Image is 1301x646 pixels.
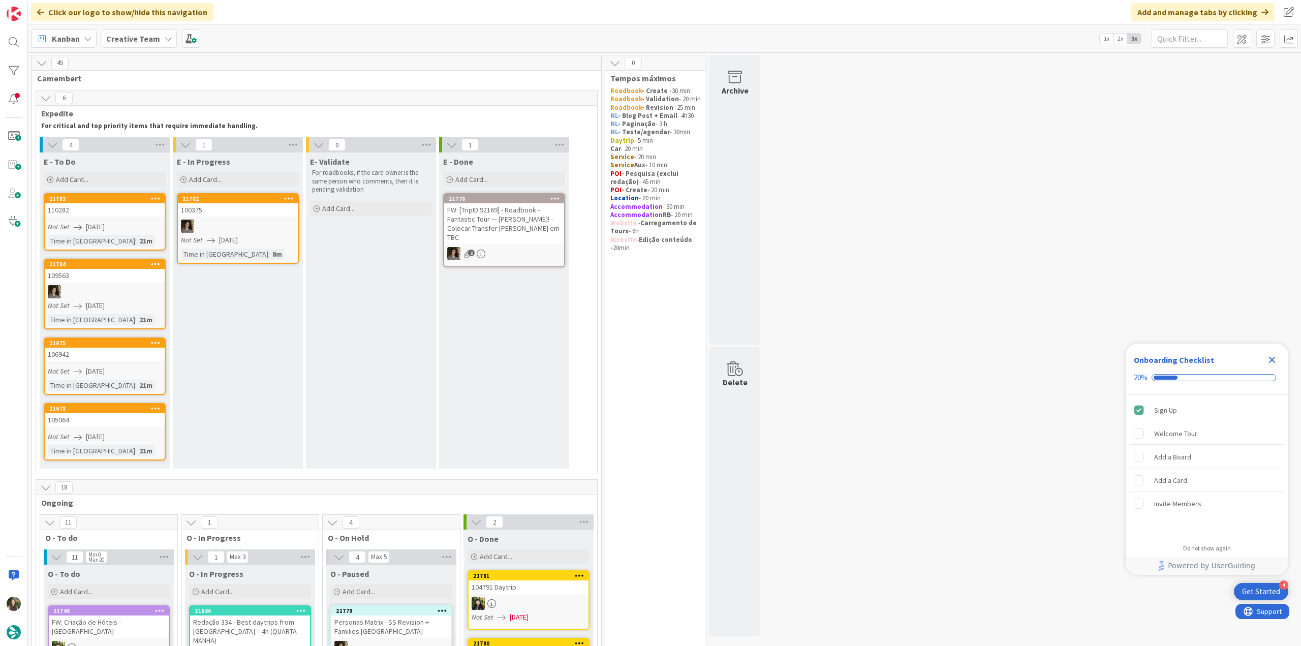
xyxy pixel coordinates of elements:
[610,210,663,219] strong: Accommodation
[610,235,694,252] strong: Edição conteúdo -
[1154,427,1197,440] div: Welcome Tour
[472,597,485,610] img: BC
[371,555,387,560] div: Max 5
[178,194,298,217] div: 21782100375
[610,186,701,194] p: - 20 min
[610,169,622,178] strong: POI
[444,247,564,260] div: MS
[49,261,165,268] div: 21784
[312,169,430,194] p: For roadbooks, if the card owner is the same person who comments, then it is pending validation
[610,169,680,186] strong: - Pesquisa (exclui redação)
[181,220,194,233] img: MS
[41,121,258,130] strong: For critical and top priority items that require immediate handling.
[178,194,298,203] div: 21782
[88,552,101,557] div: Min 0
[44,337,166,395] a: 21675106942Not Set[DATE]Time in [GEOGRAPHIC_DATA]:21m
[48,366,70,376] i: Not Set
[1152,29,1228,48] input: Quick Filter...
[610,95,642,103] strong: Roadbook
[610,87,701,95] p: 30 min
[137,235,155,247] div: 21m
[610,137,701,145] p: - 5 min
[44,193,166,251] a: 21783110282Not Set[DATE]Time in [GEOGRAPHIC_DATA]:21m
[610,144,621,153] strong: Car
[88,557,104,562] div: Max 20
[1154,404,1177,416] div: Sign Up
[49,195,165,202] div: 21783
[178,220,298,233] div: MS
[48,301,70,310] i: Not Set
[610,120,701,128] p: - 3 h
[642,103,673,112] strong: - Revision
[447,247,460,260] img: MS
[48,380,135,391] div: Time in [GEOGRAPHIC_DATA]
[45,533,165,543] span: O - To do
[1279,580,1288,590] div: 4
[177,193,299,264] a: 21782100375MSNot Set[DATE]Time in [GEOGRAPHIC_DATA]:8m
[60,587,92,596] span: Add Card...
[610,219,701,236] p: - - 6h
[62,139,79,151] span: 4
[1134,373,1148,382] div: 20%
[722,84,749,97] div: Archive
[1130,422,1284,445] div: Welcome Tour is incomplete.
[49,616,169,638] div: FW: Criação de Hóteis - [GEOGRAPHIC_DATA]
[468,250,475,256] span: 2
[49,340,165,347] div: 21675
[610,86,642,95] strong: Roadbook
[1264,352,1280,368] div: Close Checklist
[331,606,451,616] div: 21779
[195,139,212,151] span: 1
[443,157,473,167] span: E - Done
[610,103,642,112] strong: Roadbook
[44,259,166,329] a: 21784109563MSNot Set[DATE]Time in [GEOGRAPHIC_DATA]:21m
[331,606,451,638] div: 21779Personas Matrix - SS Revision + Families [GEOGRAPHIC_DATA]
[1130,469,1284,491] div: Add a Card is incomplete.
[31,3,213,21] div: Click our logo to show/hide this navigation
[610,128,618,136] strong: NL
[1242,587,1280,597] div: Get Started
[444,194,564,244] div: 21778FW: [TripID:92169] - Roadbook - Fantastic Tour — [PERSON_NAME]! - Colocar Transfer [PERSON_N...
[343,587,375,596] span: Add Card...
[56,175,88,184] span: Add Card...
[1154,498,1201,510] div: Invite Members
[37,73,588,83] span: Camembert
[1126,557,1288,575] div: Footer
[45,413,165,426] div: 105064
[618,119,656,128] strong: - Paginação
[663,210,671,219] strong: RB
[135,445,137,456] span: :
[328,139,346,151] span: 0
[106,34,160,44] b: Creative Team
[52,33,80,45] span: Kanban
[349,551,366,563] span: 4
[7,625,21,639] img: avatar
[41,108,584,118] span: Expedite
[455,175,488,184] span: Add Card...
[1154,474,1187,486] div: Add a Card
[461,139,479,151] span: 1
[21,2,46,14] span: Support
[610,170,701,187] p: - 45 min
[66,551,83,563] span: 11
[443,193,565,267] a: 21778FW: [TripID:92169] - Roadbook - Fantastic Tour — [PERSON_NAME]! - Colocar Transfer [PERSON_N...
[44,157,76,167] span: E - To Do
[1168,560,1255,572] span: Powered by UserGuiding
[45,269,165,282] div: 109563
[610,136,634,145] strong: Daytrip
[48,445,135,456] div: Time in [GEOGRAPHIC_DATA]
[625,57,642,69] span: 0
[310,157,350,167] span: E- Validate
[610,194,639,202] strong: Location
[622,186,647,194] strong: - Create
[322,204,355,213] span: Add Card...
[1134,373,1280,382] div: Checklist progress: 20%
[53,607,169,614] div: 21746
[1126,395,1288,538] div: Checklist items
[270,249,285,260] div: 8m
[1131,3,1275,21] div: Add and manage tabs by clicking
[51,57,69,69] span: 45
[230,555,245,560] div: Max 3
[449,195,564,202] div: 21778
[610,219,637,227] strong: Website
